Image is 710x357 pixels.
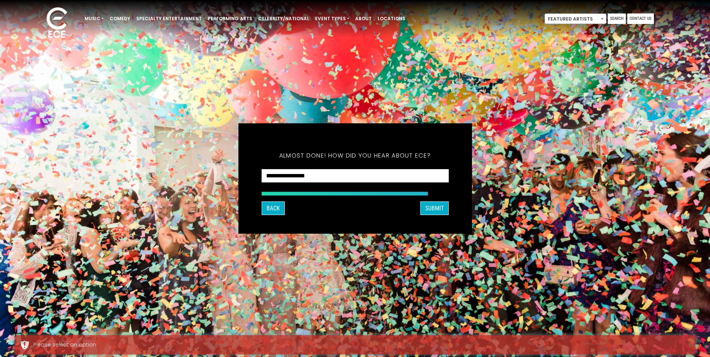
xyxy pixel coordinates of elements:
div: Please select an option [33,341,690,349]
a: Specialty Entertainment [133,12,205,25]
a: Celebrity/National [255,12,312,25]
h5: Almost done! How did you hear about ECE? [262,142,449,169]
button: Back [262,202,285,215]
a: Contact Us [627,13,654,24]
a: About [352,12,375,25]
a: Comedy [107,12,133,25]
select: How did you hear about ECE [262,169,449,183]
a: Locations [375,12,408,25]
span: Featured Artists [545,14,606,24]
a: Event Types [312,12,352,25]
a: Performing Arts [205,12,255,25]
a: Music [82,12,107,25]
span: Featured Artists [545,13,606,24]
button: SUBMIT [420,202,449,215]
img: ece_new_logo_whitev2-1.png [38,5,76,42]
a: Search [608,13,626,24]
